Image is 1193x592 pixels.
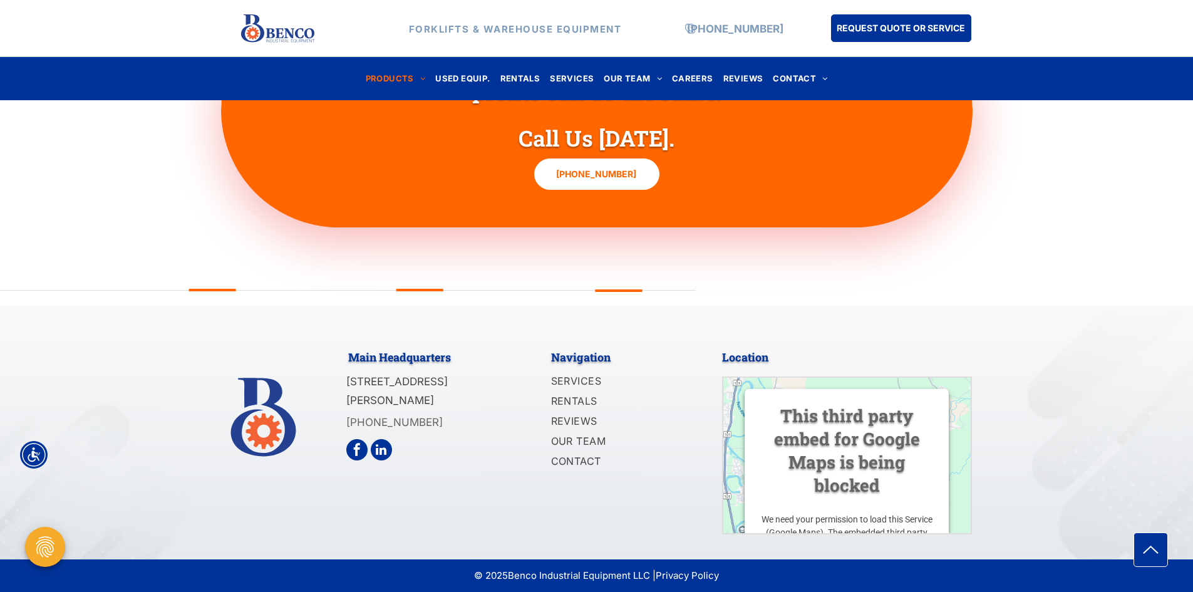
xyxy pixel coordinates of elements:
a: REVIEWS [551,412,686,432]
a: USED EQUIP. [430,70,495,87]
a: SERVICES [551,372,686,392]
span: [STREET_ADDRESS][PERSON_NAME] [346,375,448,407]
h3: This third party embed for Google Maps is being blocked [760,403,934,496]
span: Navigation [551,350,611,365]
strong: FORKLIFTS & WAREHOUSE EQUIPMENT [409,23,622,34]
div: Accessibility Menu [20,441,48,469]
a: RENTALS [551,392,686,412]
span: Main Headquarters [348,350,451,365]
a: SERVICES [545,70,599,87]
a: OUR TEAM [551,432,686,452]
span: © 2025 [474,569,508,583]
a: CONTACT [768,70,832,87]
span: Benco Industrial Equipment LLC | [508,569,719,581]
span: REQUEST QUOTE OR SERVICE [837,16,965,39]
span: Coast to Coast! We get you back up and running, so your profits can do the same. [381,23,812,105]
a: facebook [346,439,368,460]
a: REVIEWS [718,70,768,87]
a: [PHONE_NUMBER] [534,158,659,190]
p: We need your permission to load this Service (Google Maps). The embedded third party Service is n... [760,512,934,578]
a: Privacy Policy [656,569,719,581]
a: PRODUCTS [361,70,431,87]
a: linkedin [371,439,392,460]
a: OUR TEAM [599,70,667,87]
a: REQUEST QUOTE OR SERVICE [831,14,971,42]
a: [PHONE_NUMBER] [346,416,443,428]
span: [PHONE_NUMBER] [556,162,636,185]
img: Google maps preview image [723,378,971,578]
a: RENTALS [495,70,545,87]
span: Location [722,350,768,365]
a: CAREERS [667,70,718,87]
span: Call Us [DATE]. [519,123,674,152]
a: CONTACT [551,452,686,472]
a: [PHONE_NUMBER] [687,22,783,34]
